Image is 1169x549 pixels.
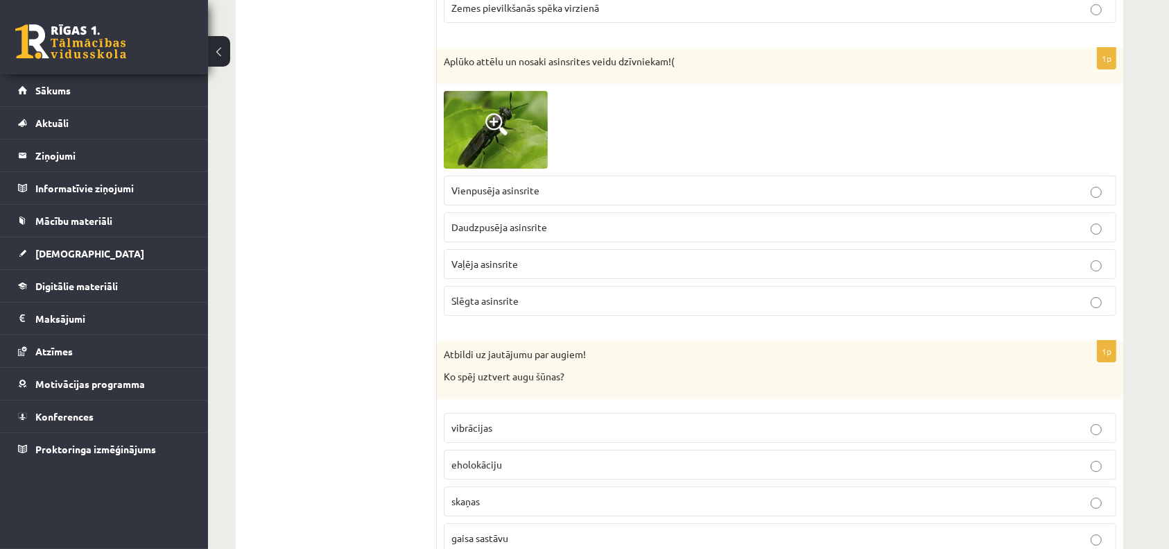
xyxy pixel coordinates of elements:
input: eholokāciju [1091,461,1102,472]
a: Rīgas 1. Tālmācības vidusskola [15,24,126,59]
p: Aplūko attēlu un nosaki asinsrites veidu dzīvniekam!( [444,55,1047,69]
a: Atzīmes [18,335,191,367]
a: Maksājumi [18,303,191,335]
a: Ziņojumi [18,140,191,171]
a: Sākums [18,74,191,106]
span: gaisa sastāvu [451,532,508,544]
a: Konferences [18,400,191,432]
input: Vaļēja asinsrite [1091,260,1102,271]
span: Konferences [35,410,94,423]
legend: Ziņojumi [35,140,191,171]
span: Daudzpusēja asinsrite [451,221,547,233]
input: skaņas [1091,498,1102,509]
a: Digitālie materiāli [18,270,191,302]
legend: Maksājumi [35,303,191,335]
a: Informatīvie ziņojumi [18,172,191,204]
p: 1p [1097,340,1116,362]
input: gaisa sastāvu [1091,534,1102,546]
span: skaņas [451,495,480,507]
span: Digitālie materiāli [35,280,118,292]
span: Vienpusēja asinsrite [451,184,539,196]
span: Atzīmes [35,345,73,357]
span: Vaļēja asinsrite [451,257,518,270]
span: Motivācijas programma [35,378,145,390]
span: Sākums [35,84,71,96]
span: Slēgta asinsrite [451,294,519,307]
a: Aktuāli [18,107,191,139]
span: Mācību materiāli [35,214,112,227]
p: Ko spēj uztvert augu šūnas? [444,370,1047,384]
legend: Informatīvie ziņojumi [35,172,191,204]
input: Daudzpusēja asinsrite [1091,223,1102,235]
span: Zemes pievilkšanās spēka virzienā [451,1,599,14]
input: vibrācijas [1091,424,1102,435]
span: Aktuāli [35,117,69,129]
p: Atbildi uz jautājumu par augiem! [444,348,1047,362]
span: Proktoringa izmēģinājums [35,443,156,455]
img: 1.jpg [444,91,548,169]
input: Zemes pievilkšanās spēka virzienā [1091,4,1102,15]
p: 1p [1097,47,1116,69]
a: [DEMOGRAPHIC_DATA] [18,237,191,269]
a: Motivācijas programma [18,368,191,400]
span: [DEMOGRAPHIC_DATA] [35,247,144,260]
a: Mācību materiāli [18,205,191,237]
span: vibrācijas [451,421,492,434]
a: Proktoringa izmēģinājums [18,433,191,465]
input: Vienpusēja asinsrite [1091,187,1102,198]
span: eholokāciju [451,458,502,471]
input: Slēgta asinsrite [1091,297,1102,308]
